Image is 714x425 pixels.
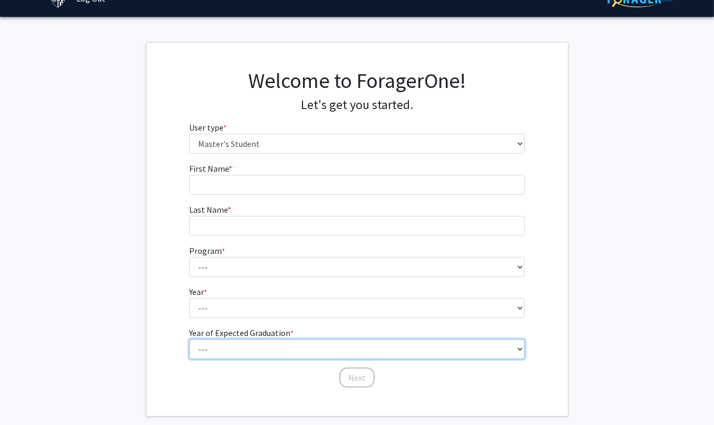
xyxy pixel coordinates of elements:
h1: Welcome to ForagerOne! [189,68,525,93]
label: Year [189,285,207,298]
label: Program [189,244,225,257]
h4: Let's get you started. [189,97,525,113]
label: User type [189,121,227,134]
label: Year of Expected Graduation [189,327,294,339]
span: First Name [189,163,229,174]
button: Next [339,368,375,388]
span: Last Name [189,204,228,215]
iframe: Chat [8,378,45,417]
